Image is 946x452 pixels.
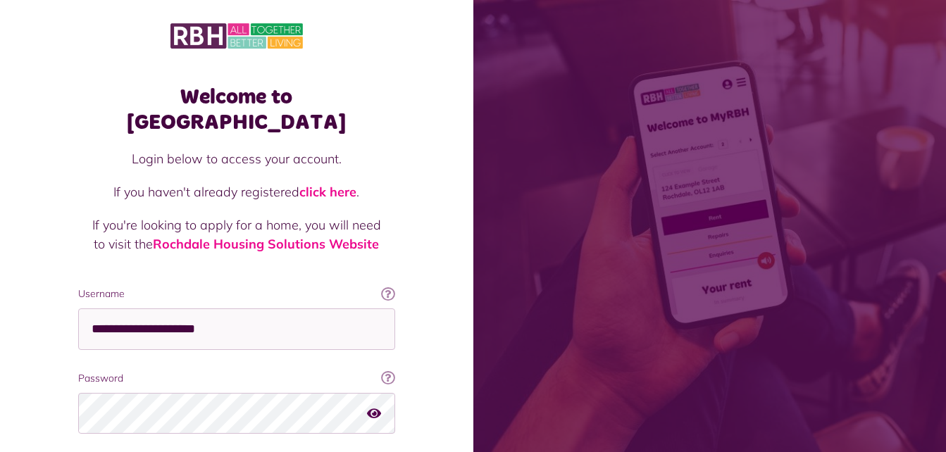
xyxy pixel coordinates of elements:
a: Rochdale Housing Solutions Website [153,236,379,252]
label: Password [78,371,395,386]
img: MyRBH [170,21,303,51]
p: If you haven't already registered . [92,182,381,201]
a: click here [299,184,356,200]
p: If you're looking to apply for a home, you will need to visit the [92,215,381,253]
h1: Welcome to [GEOGRAPHIC_DATA] [78,84,395,135]
p: Login below to access your account. [92,149,381,168]
label: Username [78,287,395,301]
